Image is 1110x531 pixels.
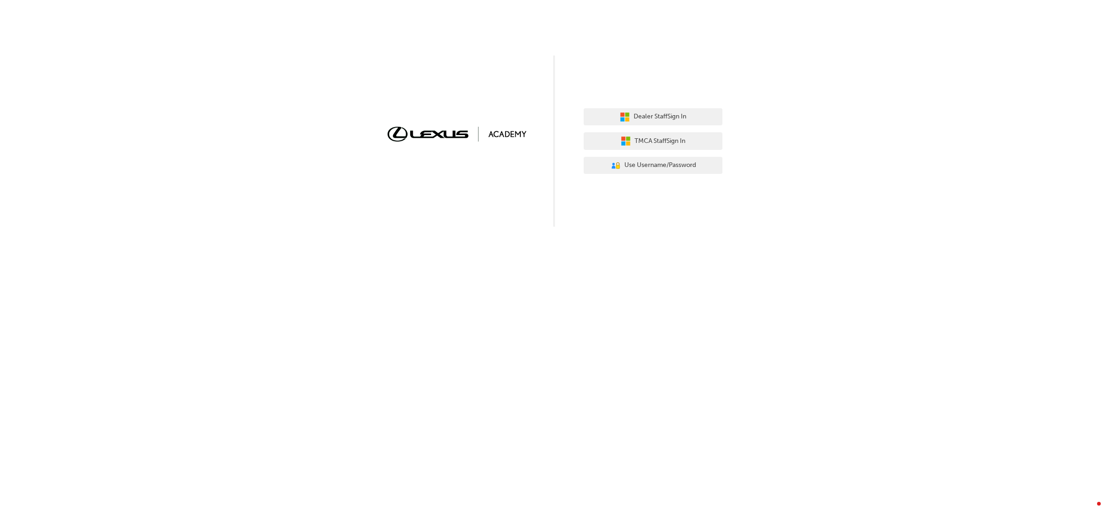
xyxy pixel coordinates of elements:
span: TMCA Staff Sign In [635,136,685,147]
iframe: Intercom live chat [1079,500,1101,522]
button: Use Username/Password [584,157,722,174]
span: Dealer Staff Sign In [634,111,686,122]
button: TMCA StaffSign In [584,132,722,150]
span: Use Username/Password [624,160,696,171]
button: Dealer StaffSign In [584,108,722,126]
img: Trak [388,127,526,141]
